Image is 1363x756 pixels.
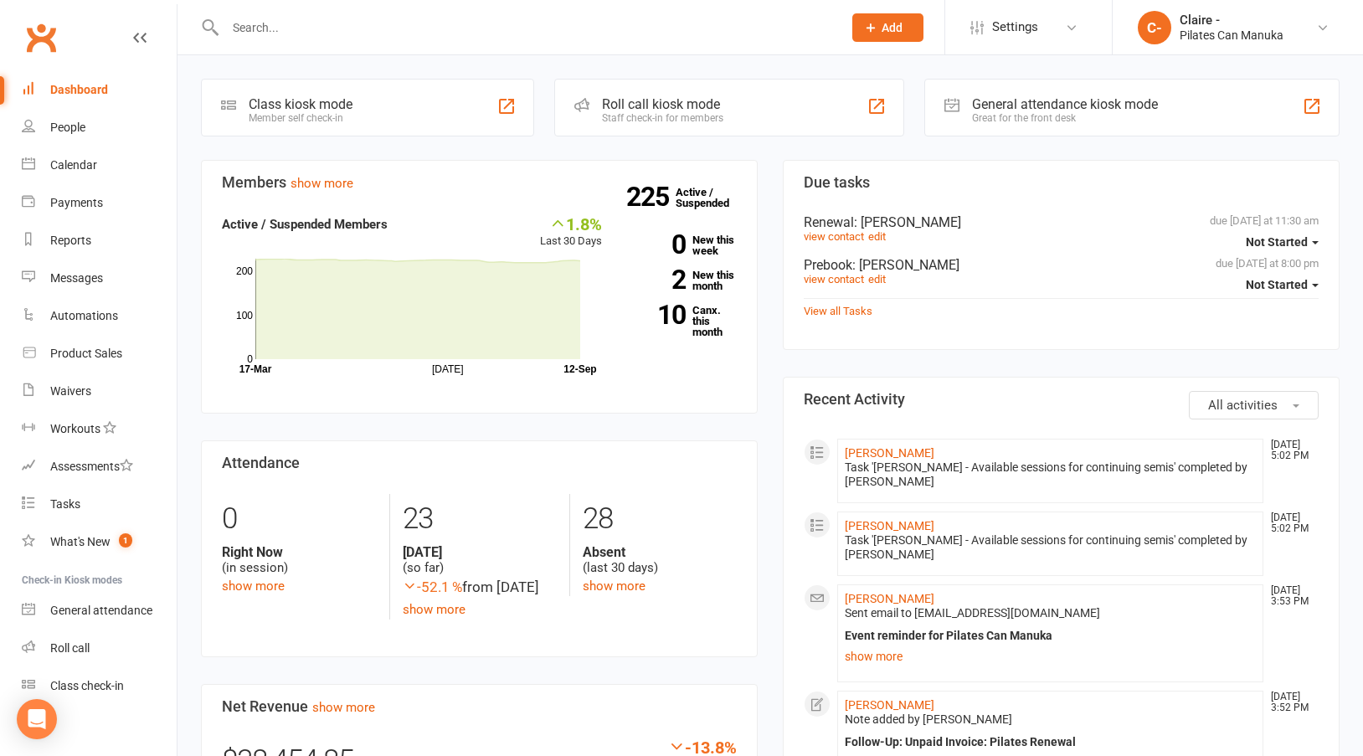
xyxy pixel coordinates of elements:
[403,494,557,544] div: 23
[668,738,737,756] div: -13.8%
[50,234,91,247] div: Reports
[22,71,177,109] a: Dashboard
[845,519,934,532] a: [PERSON_NAME]
[852,13,923,42] button: Add
[583,544,737,576] div: (last 30 days)
[22,147,177,184] a: Calendar
[22,335,177,373] a: Product Sales
[222,544,377,576] div: (in session)
[222,217,388,232] strong: Active / Suspended Members
[50,347,122,360] div: Product Sales
[627,267,686,292] strong: 2
[676,174,749,221] a: 225Active / Suspended
[22,667,177,705] a: Class kiosk mode
[20,17,62,59] a: Clubworx
[50,384,91,398] div: Waivers
[854,214,961,230] span: : [PERSON_NAME]
[50,121,85,134] div: People
[1189,391,1319,419] button: All activities
[1180,28,1283,43] div: Pilates Can Manuka
[852,257,959,273] span: : [PERSON_NAME]
[403,544,557,576] div: (so far)
[403,579,462,595] span: -52.1 %
[22,297,177,335] a: Automations
[804,305,872,317] a: View all Tasks
[222,698,737,715] h3: Net Revenue
[868,230,886,243] a: edit
[22,448,177,486] a: Assessments
[602,96,723,112] div: Roll call kiosk mode
[50,271,103,285] div: Messages
[1208,398,1278,413] span: All activities
[403,602,465,617] a: show more
[845,735,1256,749] div: Follow-Up: Unpaid Invoice: Pilates Renewal
[22,486,177,523] a: Tasks
[804,257,1319,273] div: Prebook
[1180,13,1283,28] div: Claire -
[583,494,737,544] div: 28
[22,109,177,147] a: People
[845,629,1256,643] div: Event reminder for Pilates Can Manuka
[312,700,375,715] a: show more
[50,604,152,617] div: General attendance
[222,579,285,594] a: show more
[992,8,1038,46] span: Settings
[291,176,353,191] a: show more
[804,273,864,285] a: view contact
[1263,512,1318,534] time: [DATE] 5:02 PM
[222,544,377,560] strong: Right Now
[22,630,177,667] a: Roll call
[627,234,737,256] a: 0New this week
[845,698,934,712] a: [PERSON_NAME]
[845,533,1256,562] div: Task '[PERSON_NAME] - Available sessions for continuing semis' completed by [PERSON_NAME]
[22,184,177,222] a: Payments
[540,214,602,233] div: 1.8%
[1246,227,1319,257] button: Not Started
[845,446,934,460] a: [PERSON_NAME]
[119,533,132,548] span: 1
[222,494,377,544] div: 0
[22,373,177,410] a: Waivers
[845,712,1256,727] div: Note added by [PERSON_NAME]
[1263,440,1318,461] time: [DATE] 5:02 PM
[845,645,1256,668] a: show more
[22,410,177,448] a: Workouts
[1263,585,1318,607] time: [DATE] 3:53 PM
[403,544,557,560] strong: [DATE]
[222,455,737,471] h3: Attendance
[1246,270,1319,300] button: Not Started
[626,184,676,209] strong: 225
[50,535,111,548] div: What's New
[868,273,886,285] a: edit
[602,112,723,124] div: Staff check-in for members
[1138,11,1171,44] div: C-
[627,302,686,327] strong: 10
[1263,692,1318,713] time: [DATE] 3:52 PM
[22,592,177,630] a: General attendance kiosk mode
[22,260,177,297] a: Messages
[804,174,1319,191] h3: Due tasks
[804,214,1319,230] div: Renewal
[50,460,133,473] div: Assessments
[583,579,645,594] a: show more
[222,174,737,191] h3: Members
[627,270,737,291] a: 2New this month
[50,497,80,511] div: Tasks
[845,606,1100,620] span: Sent email to [EMAIL_ADDRESS][DOMAIN_NAME]
[804,230,864,243] a: view contact
[50,679,124,692] div: Class check-in
[540,214,602,250] div: Last 30 Days
[50,422,100,435] div: Workouts
[50,309,118,322] div: Automations
[249,112,352,124] div: Member self check-in
[882,21,903,34] span: Add
[972,112,1158,124] div: Great for the front desk
[249,96,352,112] div: Class kiosk mode
[22,523,177,561] a: What's New1
[50,158,97,172] div: Calendar
[22,222,177,260] a: Reports
[1246,278,1308,291] span: Not Started
[17,699,57,739] div: Open Intercom Messenger
[627,305,737,337] a: 10Canx. this month
[972,96,1158,112] div: General attendance kiosk mode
